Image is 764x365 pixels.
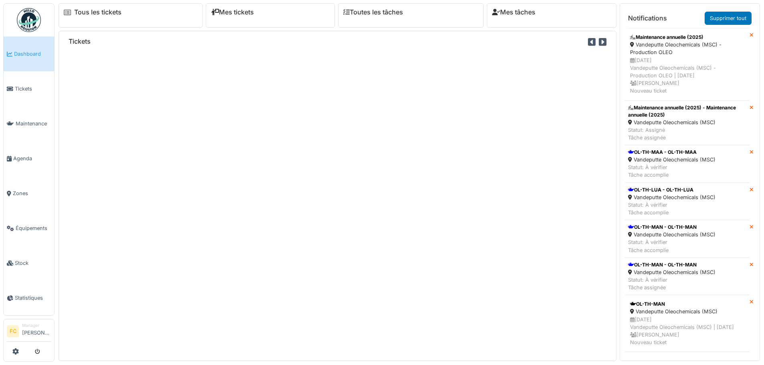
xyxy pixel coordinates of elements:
a: Équipements [4,211,54,246]
div: Vandeputte Oleochemicals (MSC) - Production OLEO [630,41,744,56]
a: Mes tickets [211,8,254,16]
div: Maintenance annuelle (2025) [630,34,744,41]
a: OL-TH-LUA - OL-TH-LUA Vandeputte Oleochemicals (MSC) Statut: À vérifierTâche accomplie [625,183,750,220]
div: Statut: À vérifier Tâche accomplie [628,238,715,254]
a: Dashboard [4,36,54,71]
a: Agenda [4,141,54,176]
div: OL-TH-MAN - OL-TH-MAN [628,261,715,268]
div: OL-TH-JEA - OL-TH-JEA [628,355,715,363]
div: Vandeputte Oleochemicals (MSC) [628,231,715,238]
span: Statistiques [15,294,51,302]
a: OL-TH-MAA - OL-TH-MAA Vandeputte Oleochemicals (MSC) Statut: À vérifierTâche accomplie [625,145,750,183]
span: Stock [15,259,51,267]
a: OL-TH-MAN - OL-TH-MAN Vandeputte Oleochemicals (MSC) Statut: À vérifierTâche assignée [625,258,750,295]
a: OL-TH-MAN Vandeputte Oleochemicals (MSC) [DATE]Vandeputte Oleochemicals (MSC) | [DATE] [PERSON_NA... [625,295,750,352]
div: OL-TH-LUA - OL-TH-LUA [628,186,715,194]
span: Équipements [16,224,51,232]
a: Maintenance annuelle (2025) - Maintenance annuelle (2025) Vandeputte Oleochemicals (MSC) Statut: ... [625,101,750,145]
div: [DATE] Vandeputte Oleochemicals (MSC) - Production OLEO | [DATE] [PERSON_NAME] Nouveau ticket [630,56,744,95]
span: Agenda [13,155,51,162]
a: Mes tâches [492,8,535,16]
a: Supprimer tout [705,12,752,25]
h6: Tickets [69,38,91,45]
span: Zones [13,190,51,197]
a: Tickets [4,71,54,106]
img: Badge_color-CXgf-gQk.svg [17,8,41,32]
a: Stock [4,246,54,280]
a: OL-TH-MAN - OL-TH-MAN Vandeputte Oleochemicals (MSC) Statut: À vérifierTâche accomplie [625,220,750,258]
div: Statut: À vérifier Tâche assignée [628,276,715,291]
div: Statut: À vérifier Tâche accomplie [628,163,715,179]
a: FC Manager[PERSON_NAME] [7,323,51,342]
a: Maintenance annuelle (2025) Vandeputte Oleochemicals (MSC) - Production OLEO [DATE]Vandeputte Ole... [625,28,750,100]
div: Vandeputte Oleochemicals (MSC) [628,119,746,126]
a: Toutes les tâches [343,8,403,16]
a: Statistiques [4,280,54,315]
div: Statut: Assigné Tâche assignée [628,126,746,141]
div: OL-TH-MAN - OL-TH-MAN [628,224,715,231]
div: Vandeputte Oleochemicals (MSC) [628,194,715,201]
div: Vandeputte Oleochemicals (MSC) [628,268,715,276]
div: Maintenance annuelle (2025) - Maintenance annuelle (2025) [628,104,746,119]
a: Tous les tickets [74,8,122,16]
h6: Notifications [628,14,667,22]
li: [PERSON_NAME] [22,323,51,340]
div: Vandeputte Oleochemicals (MSC) [628,156,715,163]
div: OL-TH-MAA - OL-TH-MAA [628,149,715,156]
span: Tickets [15,85,51,93]
a: Zones [4,176,54,211]
a: Maintenance [4,106,54,141]
div: Manager [22,323,51,329]
li: FC [7,325,19,337]
div: Vandeputte Oleochemicals (MSC) [630,308,744,315]
div: OL-TH-MAN [630,300,744,308]
div: [DATE] Vandeputte Oleochemicals (MSC) | [DATE] [PERSON_NAME] Nouveau ticket [630,316,744,347]
span: Dashboard [14,50,51,58]
span: Maintenance [16,120,51,127]
div: Statut: À vérifier Tâche accomplie [628,201,715,216]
